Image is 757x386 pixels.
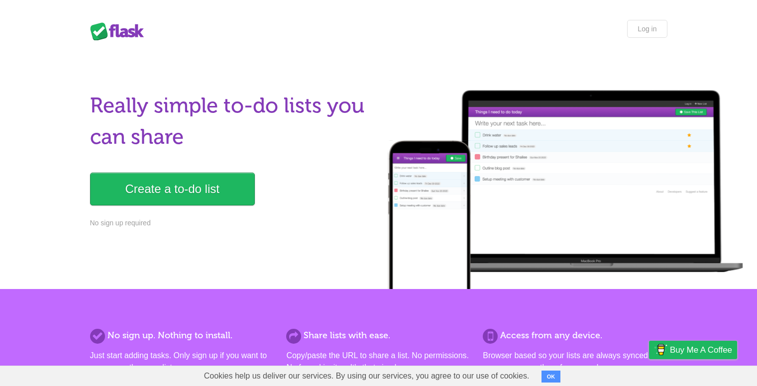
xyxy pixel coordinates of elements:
h2: Access from any device. [483,329,667,342]
h1: Really simple to-do lists you can share [90,90,373,153]
p: Browser based so your lists are always synced and you can access them from anywhere. [483,350,667,374]
h2: Share lists with ease. [286,329,470,342]
a: Buy me a coffee [649,341,737,359]
a: Create a to-do list [90,173,255,205]
a: Log in [627,20,667,38]
img: Buy me a coffee [654,341,667,358]
p: No sign up required [90,218,373,228]
p: Copy/paste the URL to share a list. No permissions. No formal invites. It's that simple. [286,350,470,374]
p: Just start adding tasks. Only sign up if you want to save more than one list. [90,350,274,374]
span: Cookies help us deliver our services. By using our services, you agree to our use of cookies. [194,366,540,386]
h2: No sign up. Nothing to install. [90,329,274,342]
span: Buy me a coffee [670,341,732,359]
button: OK [541,371,561,383]
div: Flask Lists [90,22,150,40]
